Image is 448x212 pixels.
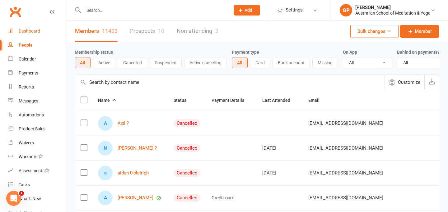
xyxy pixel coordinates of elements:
span: Settings [286,3,303,17]
a: Waivers [8,136,66,150]
button: Card [250,57,270,68]
div: Tasks [19,182,30,187]
a: Members11403 [75,20,118,42]
div: [DATE] [262,170,297,176]
label: On App [343,50,357,55]
div: Australian School of Meditation & Yoga [355,10,431,16]
span: [EMAIL_ADDRESS][DOMAIN_NAME] [308,117,383,129]
a: Payments [8,66,66,80]
div: Calendar [19,56,36,61]
span: Customize [398,79,420,86]
span: [EMAIL_ADDRESS][DOMAIN_NAME] [308,167,383,179]
span: Last Attended [262,98,297,103]
input: Search by contact name [75,75,385,90]
span: Member [415,28,432,35]
span: Add [245,8,252,13]
button: Customize [385,75,424,90]
div: Axil [98,116,113,131]
a: Product Sales [8,122,66,136]
div: 11403 [102,28,118,34]
div: Dashboard [19,29,40,34]
div: Cancelled [174,144,200,152]
div: People [19,43,33,47]
div: Cancelled [174,194,200,202]
button: Payment Details [212,97,251,104]
button: Missing [312,57,338,68]
div: [DATE] [262,146,297,151]
button: All [232,57,248,68]
div: 10 [158,28,164,34]
label: Behind on payments? [397,50,440,55]
div: Azeem [98,191,113,205]
div: Automations [19,112,44,117]
a: [PERSON_NAME] ? [118,146,157,151]
a: Prospects10 [130,20,164,42]
div: Nilima [98,141,113,156]
div: Cancelled [174,169,200,177]
span: Name [98,98,117,103]
button: Active cancelling [184,57,227,68]
div: 2 [215,28,218,34]
div: Waivers [19,140,34,145]
a: Workouts [8,150,66,164]
button: Add [234,5,260,16]
a: People [8,38,66,52]
a: Dashboard [8,24,66,38]
button: Email [308,97,326,104]
button: Status [174,97,193,104]
a: Axil ? [118,121,129,126]
a: Reports [8,80,66,94]
a: aidan 0'cleirigh [118,170,149,176]
a: [PERSON_NAME] [118,195,153,201]
a: Automations [8,108,66,122]
label: Payment type [232,50,259,55]
a: Member [400,25,439,38]
a: Messages [8,94,66,108]
input: Search... [82,6,226,15]
span: Payment Details [212,98,251,103]
span: [EMAIL_ADDRESS][DOMAIN_NAME] [308,192,383,204]
label: Membership status [75,50,113,55]
div: Messages [19,98,38,103]
a: Tasks [8,178,66,192]
button: All [75,57,91,68]
div: Cancelled [174,119,200,127]
span: 1 [19,191,24,196]
a: What's New [8,192,66,206]
div: Payments [19,70,38,75]
div: GP [340,4,352,16]
a: Assessments [8,164,66,178]
button: Name [98,97,117,104]
a: Clubworx [7,4,23,20]
div: What's New [19,196,41,201]
a: Calendar [8,52,66,66]
div: Product Sales [19,126,45,131]
div: [PERSON_NAME] [355,5,431,10]
button: Cancelled [118,57,147,68]
div: Workouts [19,154,37,159]
div: Credit card [212,195,251,201]
button: Bulk changes [350,25,399,38]
button: Suspended [150,57,182,68]
div: Assessments [19,168,49,173]
button: Bank account [273,57,310,68]
button: Active [93,57,115,68]
span: Status [174,98,193,103]
span: [EMAIL_ADDRESS][DOMAIN_NAME] [308,142,383,154]
button: Last Attended [262,97,297,104]
div: Reports [19,84,34,89]
span: Email [308,98,326,103]
a: Non-attending2 [177,20,218,42]
iframe: Intercom live chat [6,191,21,206]
div: aidan [98,166,113,180]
